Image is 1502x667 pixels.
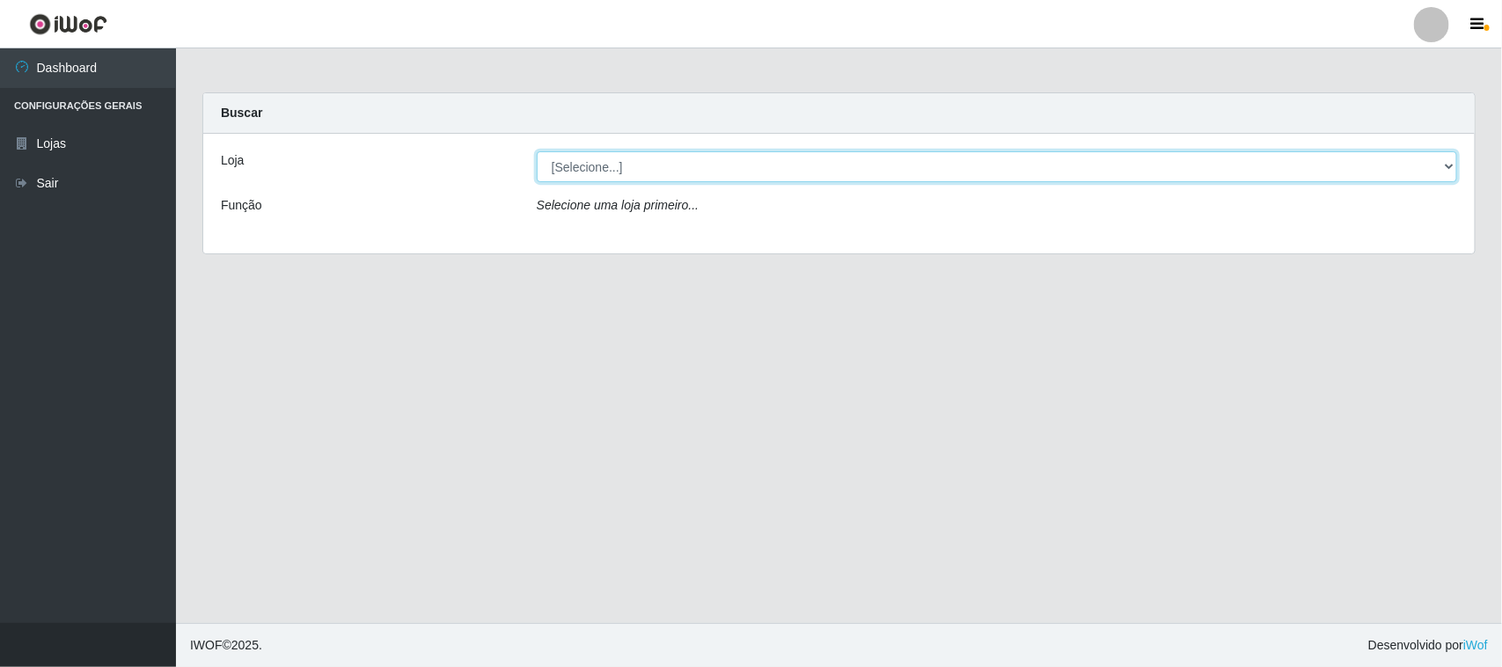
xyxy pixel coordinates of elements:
[221,151,244,170] label: Loja
[190,636,262,655] span: © 2025 .
[1368,636,1488,655] span: Desenvolvido por
[221,106,262,120] strong: Buscar
[1463,638,1488,652] a: iWof
[221,196,262,215] label: Função
[190,638,223,652] span: IWOF
[537,198,699,212] i: Selecione uma loja primeiro...
[29,13,107,35] img: CoreUI Logo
